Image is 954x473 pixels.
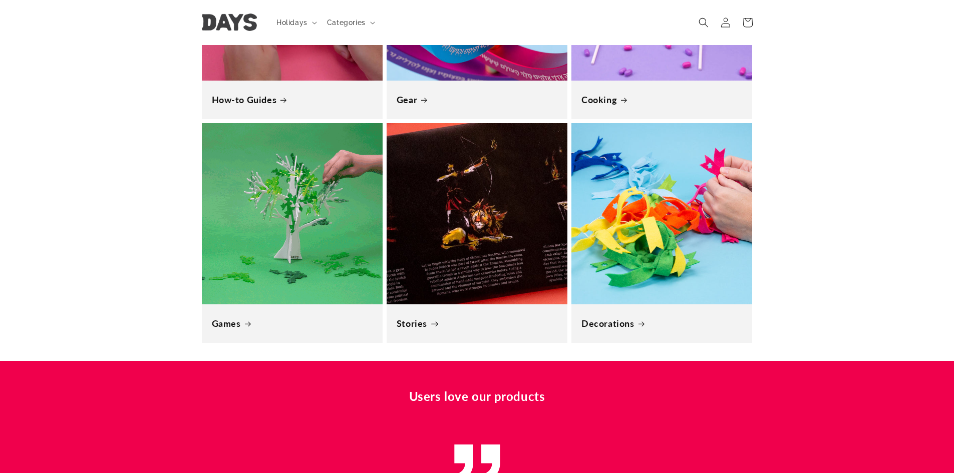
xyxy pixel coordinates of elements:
summary: Categories [321,12,379,33]
summary: Search [693,12,715,34]
summary: Holidays [270,12,321,33]
a: Cooking [581,94,742,106]
span: Categories [327,18,366,27]
a: Decorations [581,318,742,329]
a: Stories [397,318,557,329]
a: How-to Guides [212,94,373,106]
img: Days United [202,14,257,32]
a: Gear [397,94,557,106]
a: Games [212,318,373,329]
span: Holidays [276,18,307,27]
